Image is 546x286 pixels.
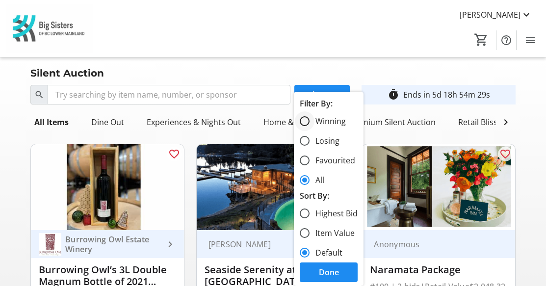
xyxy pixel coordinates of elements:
[370,239,495,249] div: Anonymous
[499,148,511,160] mat-icon: favorite_outline
[388,89,399,101] mat-icon: timer_outline
[520,30,540,50] button: Menu
[164,238,176,250] mat-icon: keyboard_arrow_right
[6,4,93,53] img: Big Sisters of BC Lower Mainland's Logo
[310,155,355,166] label: Favourited
[310,227,355,239] label: Item Value
[472,31,490,49] button: Cart
[300,262,358,282] button: Done
[143,112,245,132] div: Experiences & Nights Out
[310,247,342,259] label: Default
[168,148,180,160] mat-icon: favorite_outline
[197,144,350,230] img: Seaside Serenity at Painted Boat Resort & Marina
[25,65,110,81] div: Silent Auction
[452,7,540,23] button: [PERSON_NAME]
[370,264,507,276] div: Naramata Package
[48,85,290,104] input: Try searching by item name, number, or sponsor
[310,115,346,127] label: Winning
[31,230,184,258] a: Burrowing Owl Estate WineryBurrowing Owl Estate Winery
[319,266,339,278] span: Done
[39,233,61,256] img: Burrowing Owl Estate Winery
[310,135,339,147] label: Losing
[403,89,490,101] div: Ends in 5d 18h 54m 29s
[294,85,350,104] button: Filter
[300,190,358,202] div: Sort By:
[454,112,501,132] div: Retail Bliss
[30,112,73,132] div: All Items
[31,144,184,230] img: Burrowing Owl’s 3L Double Magnum Bottle of 2021 Malbec
[362,144,515,230] img: Naramata Package
[496,30,516,50] button: Help
[61,234,164,254] div: Burrowing Owl Estate Winery
[205,239,330,249] div: [PERSON_NAME]
[87,112,128,132] div: Dine Out
[260,112,330,132] div: Home & Lifestyle
[310,208,358,219] label: Highest Bid
[344,112,440,132] div: Premium Silent Auction
[310,174,324,186] label: All
[460,9,520,21] span: [PERSON_NAME]
[306,89,325,101] span: Filter
[300,98,358,109] div: Filter By:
